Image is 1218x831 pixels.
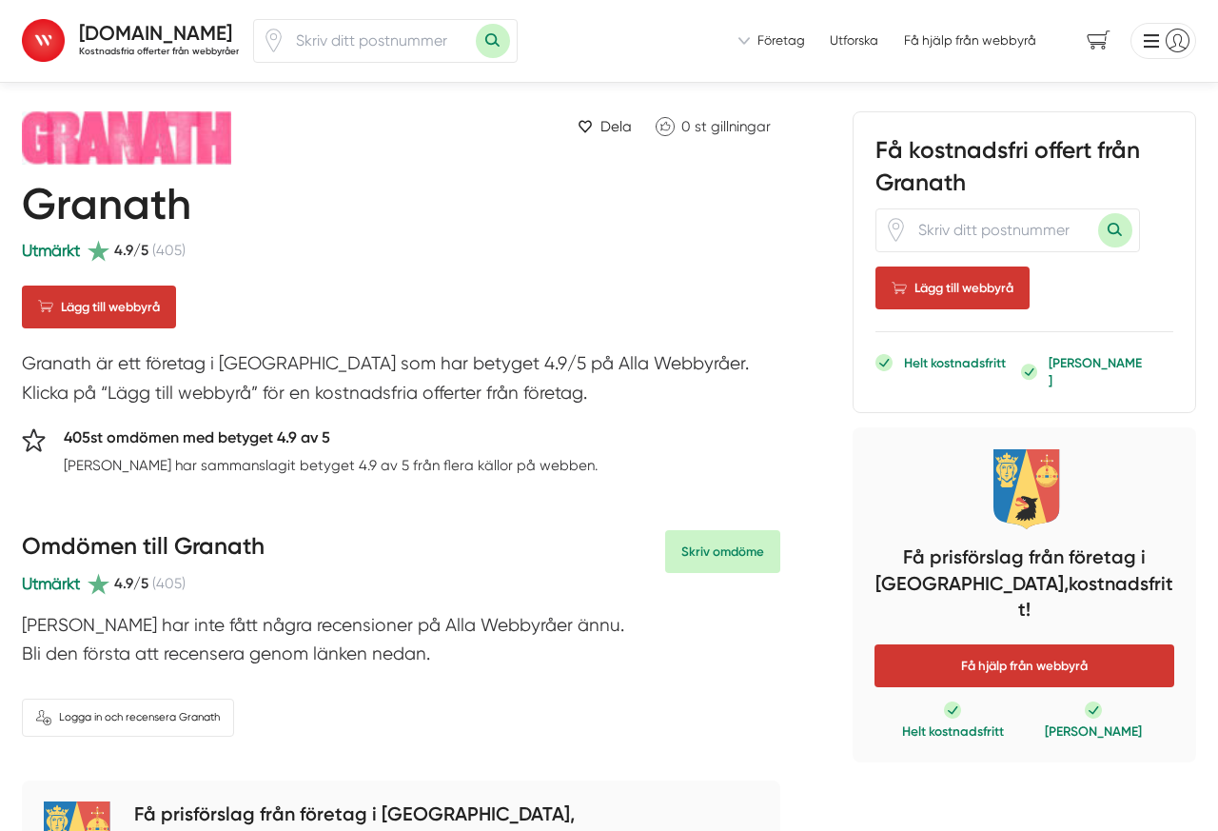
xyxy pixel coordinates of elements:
[875,134,1173,208] h3: Få kostnadsfri offert från Granath
[681,118,691,135] span: 0
[1049,354,1144,390] p: [PERSON_NAME]
[22,179,191,238] h1: Granath
[262,29,285,52] span: Klicka för att använda din position.
[64,454,598,477] p: [PERSON_NAME] har sammanslagit betyget 4.9 av 5 från flera källor på webben.
[1045,722,1142,741] p: [PERSON_NAME]
[22,574,80,593] span: Utmärkt
[79,21,232,45] strong: [DOMAIN_NAME]
[22,286,176,328] : Lägg till webbyrå
[285,20,476,62] input: Skriv ditt postnummer
[152,239,186,262] span: (405)
[22,611,781,677] p: [PERSON_NAME] har inte fått några recensioner på Alla Webbyråer ännu. Bli den första att recenser...
[757,31,805,49] span: Företag
[570,111,638,142] a: Dela
[874,544,1174,630] h4: Få prisförslag från företag i [GEOGRAPHIC_DATA], kostnadsfritt!
[830,31,878,49] a: Utforska
[904,31,1036,49] span: Få hjälp från webbyrå
[59,709,220,726] span: Logga in och recensera Granath
[476,24,510,58] button: Sök med postnummer
[600,115,632,138] span: Dela
[22,111,231,165] img: Logotyp Granath
[79,45,239,57] h2: Kostnadsfria offerter från webbyråer
[875,267,1030,309] : Lägg till webbyrå
[665,530,780,573] a: Skriv omdöme
[874,644,1174,687] span: Få hjälp från webbyrå
[152,572,186,595] span: (405)
[114,239,148,262] span: 4.9/5
[22,19,65,62] img: Alla Webbyråer
[884,218,908,242] span: Klicka för att använda din position.
[908,209,1098,251] input: Skriv ditt postnummer
[22,530,265,572] h3: Omdömen till Granath
[64,425,598,454] h5: 405st omdömen med betyget 4.9 av 5
[695,118,771,135] span: st gillningar
[22,699,234,737] a: Logga in och recensera Granath
[114,572,148,595] span: 4.9/5
[1098,213,1132,247] button: Sök med postnummer
[904,354,1006,372] p: Helt kostnadsfritt
[22,14,239,67] a: Alla Webbyråer [DOMAIN_NAME] Kostnadsfria offerter från webbyråer
[22,241,80,260] span: Utmärkt
[884,218,908,242] svg: Pin / Karta
[902,722,1004,741] p: Helt kostnadsfritt
[1073,24,1124,57] span: navigation-cart
[646,111,781,142] a: Klicka för att gilla Granath
[262,29,285,52] svg: Pin / Karta
[22,349,781,415] p: Granath är ett företag i [GEOGRAPHIC_DATA] som har betyget 4.9/5 på Alla Webbyråer. Klicka på “Lä...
